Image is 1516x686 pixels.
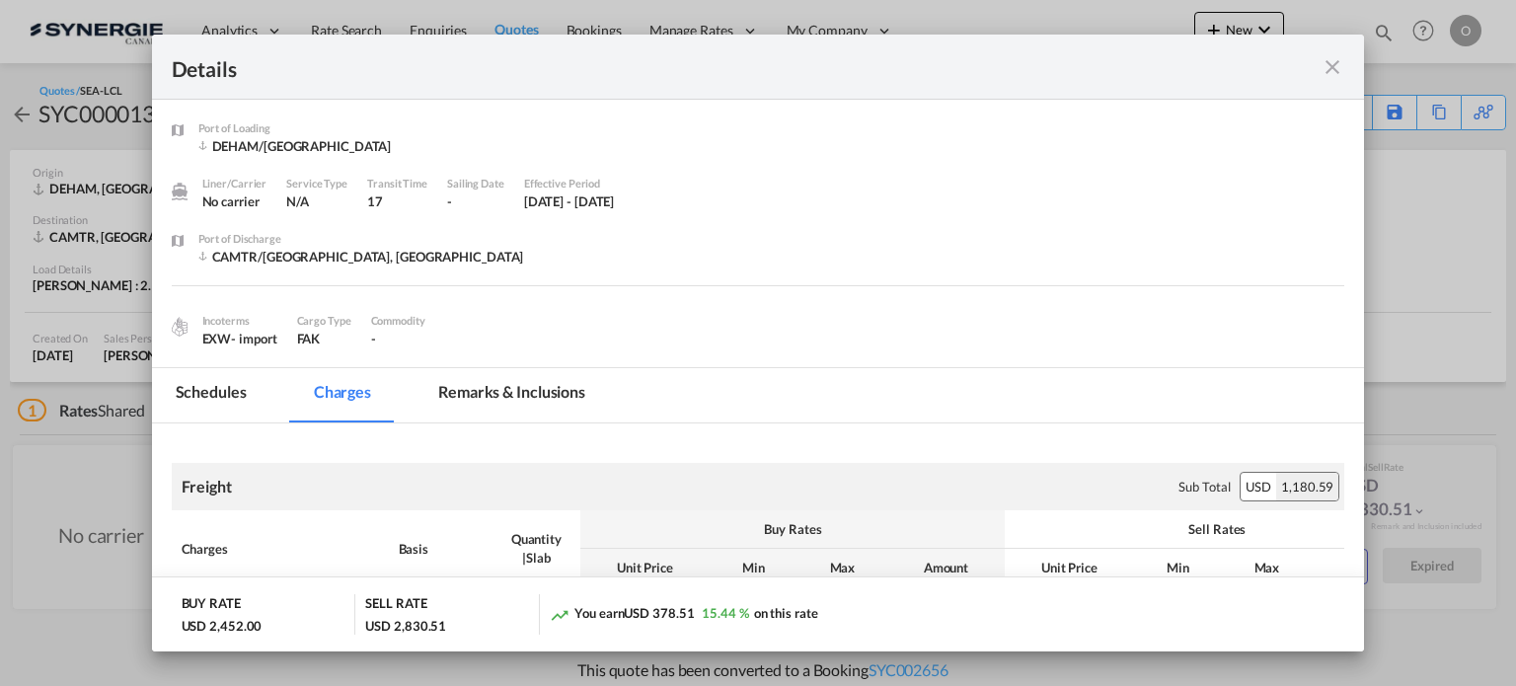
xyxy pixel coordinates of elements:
[550,604,817,625] div: You earn on this rate
[1015,520,1419,538] div: Sell Rates
[1311,549,1429,587] th: Amount
[415,368,609,422] md-tab-item: Remarks & Inclusions
[886,549,1005,587] th: Amount
[367,192,427,210] div: 17
[198,119,392,137] div: Port of Loading
[1178,478,1230,495] div: Sub Total
[1241,473,1276,500] div: USD
[202,175,267,192] div: Liner/Carrier
[447,192,504,210] div: -
[182,617,263,635] div: USD 2,452.00
[231,330,276,347] div: - import
[365,594,426,617] div: SELL RATE
[524,192,615,210] div: 24 Jul 2025 - 31 Jul 2025
[590,520,995,538] div: Buy Rates
[152,368,629,422] md-pagination-wrapper: Use the left and right arrow keys to navigate between tabs
[182,476,232,497] div: Freight
[1005,549,1133,587] th: Unit Price
[371,312,425,330] div: Commodity
[202,330,277,347] div: EXW
[367,175,427,192] div: Transit Time
[797,549,886,587] th: Max
[524,175,615,192] div: Effective Period
[182,540,379,558] div: Charges
[286,193,309,209] span: N/A
[1133,549,1222,587] th: Min
[447,175,504,192] div: Sailing Date
[709,549,797,587] th: Min
[1222,549,1311,587] th: Max
[198,230,524,248] div: Port of Discharge
[286,175,347,192] div: Service Type
[702,605,748,621] span: 15.44 %
[371,331,376,346] span: -
[202,192,267,210] div: No carrier
[624,605,694,621] span: USD 378.51
[290,368,395,422] md-tab-item: Charges
[399,540,483,558] div: Basis
[152,35,1365,652] md-dialog: Port of Loading ...
[1276,473,1338,500] div: 1,180.59
[182,594,241,617] div: BUY RATE
[501,530,570,566] div: Quantity | Slab
[580,549,709,587] th: Unit Price
[297,312,351,330] div: Cargo Type
[198,137,392,155] div: DEHAM/Hamburg
[1321,55,1344,79] md-icon: icon-close fg-AAA8AD m-0 cursor
[172,54,1228,79] div: Details
[297,330,351,347] div: FAK
[202,312,277,330] div: Incoterms
[550,605,569,625] md-icon: icon-trending-up
[152,368,270,422] md-tab-item: Schedules
[198,248,524,266] div: CAMTR/Montreal, QC
[169,316,190,338] img: cargo.png
[365,617,446,635] div: USD 2,830.51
